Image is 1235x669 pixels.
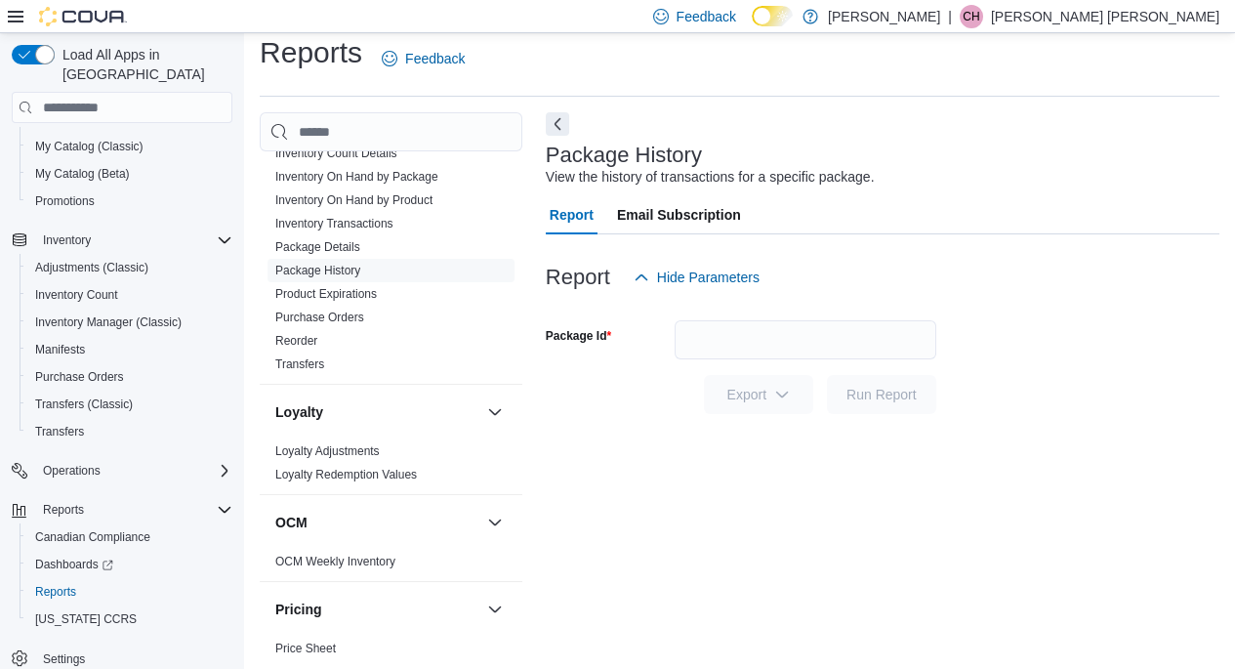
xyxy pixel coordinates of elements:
span: Loyalty Redemption Values [275,467,417,482]
span: Washington CCRS [27,607,232,631]
a: Package History [275,264,360,277]
span: Inventory On Hand by Package [275,169,438,185]
a: Reports [27,580,84,604]
h1: Reports [260,33,362,72]
button: Export [704,375,813,414]
span: Inventory Count Details [275,146,397,161]
span: Hide Parameters [657,268,760,287]
span: Manifests [27,338,232,361]
p: [PERSON_NAME] [PERSON_NAME] [991,5,1219,28]
h3: Loyalty [275,402,323,422]
span: Dashboards [27,553,232,576]
a: Reorder [275,334,317,348]
a: Inventory Manager (Classic) [27,311,189,334]
a: Promotions [27,189,103,213]
a: Price Sheet [275,642,336,655]
span: My Catalog (Beta) [35,166,130,182]
a: Purchase Orders [275,311,364,324]
div: Pricing [260,637,522,668]
span: Canadian Compliance [27,525,232,549]
span: Reports [35,584,76,600]
span: Package Details [275,239,360,255]
button: Transfers [20,418,240,445]
span: Operations [43,463,101,479]
span: Run Report [846,385,917,404]
input: Dark Mode [752,6,793,26]
span: Adjustments (Classic) [27,256,232,279]
a: Inventory Count Details [275,146,397,160]
button: Manifests [20,336,240,363]
p: [PERSON_NAME] [828,5,940,28]
a: Package Details [275,240,360,254]
span: Adjustments (Classic) [35,260,148,275]
h3: Report [546,266,610,289]
button: Reports [35,498,92,522]
div: View the history of transactions for a specific package. [546,167,875,188]
button: Transfers (Classic) [20,391,240,418]
span: Transfers [275,356,324,372]
a: My Catalog (Beta) [27,162,138,186]
div: OCM [260,550,522,581]
span: CH [963,5,979,28]
span: Product Expirations [275,286,377,302]
button: Run Report [827,375,936,414]
button: [US_STATE] CCRS [20,606,240,633]
span: Dashboards [35,557,113,572]
button: Promotions [20,188,240,215]
button: Purchase Orders [20,363,240,391]
span: OCM Weekly Inventory [275,554,395,569]
span: Promotions [35,193,95,209]
a: Inventory Transactions [275,217,393,230]
span: Purchase Orders [35,369,124,385]
a: Loyalty Redemption Values [275,468,417,481]
span: Email Subscription [617,195,741,234]
a: Transfers [27,420,92,443]
span: My Catalog (Beta) [27,162,232,186]
button: Hide Parameters [626,258,767,297]
a: Canadian Compliance [27,525,158,549]
span: Reorder [275,333,317,349]
button: My Catalog (Beta) [20,160,240,188]
a: Transfers (Classic) [27,393,141,416]
button: Reports [20,578,240,606]
button: OCM [483,511,507,534]
span: Settings [43,651,85,667]
p: | [948,5,952,28]
span: Feedback [405,49,465,68]
button: Inventory [35,229,99,252]
span: Dark Mode [752,26,753,27]
span: Inventory Manager (Classic) [27,311,232,334]
div: Loyalty [260,439,522,494]
a: Product Expirations [275,287,377,301]
a: Inventory Count [27,283,126,307]
span: Export [716,375,802,414]
a: Manifests [27,338,93,361]
span: Inventory [35,229,232,252]
button: Loyalty [483,400,507,424]
span: Transfers (Classic) [35,397,133,412]
button: Inventory Manager (Classic) [20,309,240,336]
button: Reports [4,496,240,523]
div: Inventory [260,95,522,384]
span: Report [550,195,594,234]
h3: Package History [546,144,702,167]
a: Purchase Orders [27,365,132,389]
span: Operations [35,459,232,482]
h3: OCM [275,513,308,532]
button: Pricing [275,600,479,619]
button: Inventory Count [20,281,240,309]
a: Transfers [275,357,324,371]
span: Purchase Orders [27,365,232,389]
a: Inventory On Hand by Package [275,170,438,184]
a: My Catalog (Classic) [27,135,151,158]
span: Inventory Count [27,283,232,307]
a: [US_STATE] CCRS [27,607,144,631]
button: Canadian Compliance [20,523,240,551]
button: My Catalog (Classic) [20,133,240,160]
span: Canadian Compliance [35,529,150,545]
button: Pricing [483,598,507,621]
span: Inventory On Hand by Product [275,192,432,208]
span: Inventory Transactions [275,216,393,231]
button: Operations [4,457,240,484]
span: [US_STATE] CCRS [35,611,137,627]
